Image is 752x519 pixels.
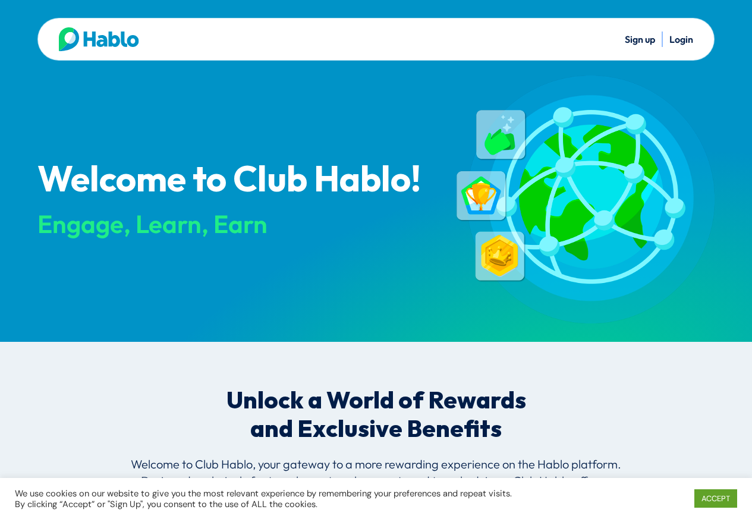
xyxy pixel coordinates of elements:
a: Sign up [625,33,655,45]
p: Welcome to Club Hablo! [37,161,435,200]
p: Unlock a World of Rewards and Exclusive Benefits [217,387,536,444]
img: Hablo logo main 2 [59,27,139,51]
div: Engage, Learn, Earn [37,210,435,238]
div: We use cookies on our website to give you the most relevant experience by remembering your prefer... [15,488,521,509]
a: Login [669,33,693,45]
a: ACCEPT [694,489,737,508]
